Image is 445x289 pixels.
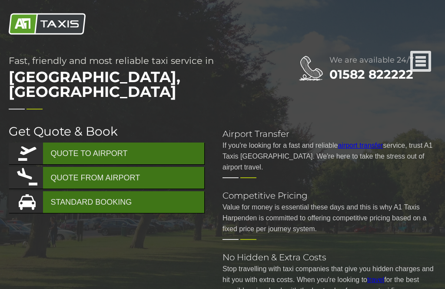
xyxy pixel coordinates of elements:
a: airport transfer [338,142,383,149]
h2: Competitive Pricing [222,191,436,200]
h1: Fast, friendly and most reliable taxi service in [9,56,265,103]
h2: No Hidden & Extra Costs [222,253,436,262]
a: QUOTE TO AIRPORT [9,143,204,164]
img: A1 Taxis [9,13,86,35]
a: travel [367,276,384,283]
a: QUOTE FROM AIRPORT [9,167,204,189]
h2: We are available 24/7 [329,56,436,64]
p: If you're looking for a fast and reliable service, trust A1 Taxis [GEOGRAPHIC_DATA]. We're here t... [222,140,436,173]
h2: Get Quote & Book [9,125,205,137]
a: Nav [410,51,432,73]
a: STANDARD BOOKING [9,191,204,213]
a: 01582 822222 [329,67,413,82]
span: [GEOGRAPHIC_DATA], [GEOGRAPHIC_DATA] [9,65,265,103]
h2: Airport Transfer [222,130,436,138]
p: Value for money is essential these days and this is why A1 Taxis Harpenden is committed to offeri... [222,202,436,234]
